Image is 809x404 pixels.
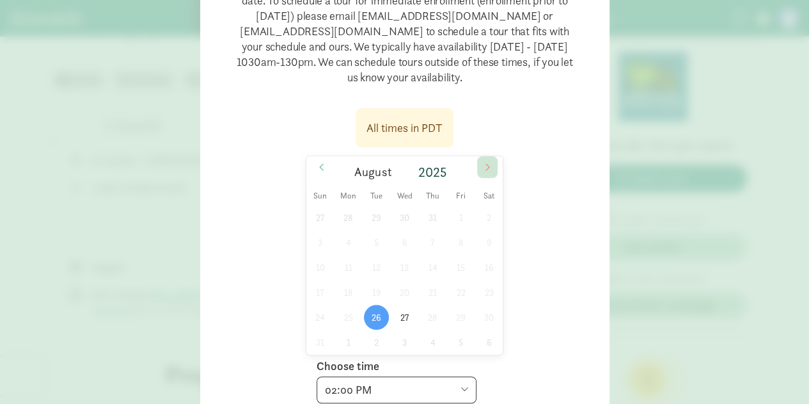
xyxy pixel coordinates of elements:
[392,305,417,330] span: August 27, 2025
[419,192,447,200] span: Thu
[446,192,475,200] span: Fri
[366,119,443,136] div: All times in PDT
[391,192,419,200] span: Wed
[363,192,391,200] span: Tue
[354,166,391,179] span: August
[475,192,503,200] span: Sat
[317,359,379,374] label: Choose time
[306,192,334,200] span: Sun
[334,192,363,200] span: Mon
[364,305,389,330] span: August 26, 2025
